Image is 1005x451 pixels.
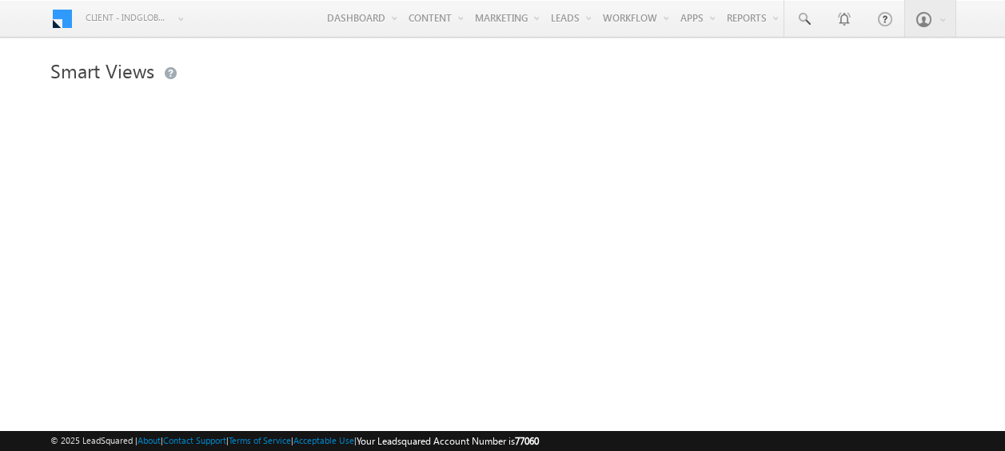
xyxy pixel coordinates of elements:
[515,435,539,447] span: 77060
[357,435,539,447] span: Your Leadsquared Account Number is
[293,435,354,445] a: Acceptable Use
[163,435,226,445] a: Contact Support
[50,433,539,449] span: © 2025 LeadSquared | | | | |
[50,58,154,83] span: Smart Views
[229,435,291,445] a: Terms of Service
[86,10,169,26] span: Client - indglobal1 (77060)
[138,435,161,445] a: About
